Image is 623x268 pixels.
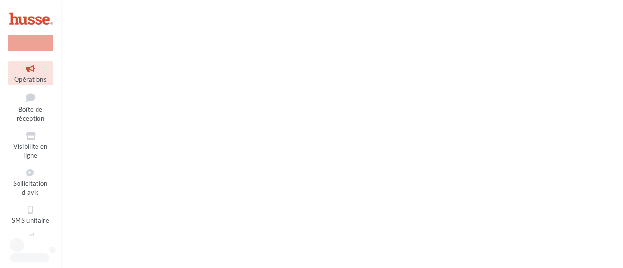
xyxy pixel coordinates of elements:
a: Campagnes [8,230,53,254]
a: Boîte de réception [8,89,53,125]
a: Opérations [8,61,53,85]
a: Sollicitation d'avis [8,165,53,198]
div: Nouvelle campagne [8,35,53,51]
span: Opérations [14,75,47,83]
a: Visibilité en ligne [8,128,53,161]
span: Boîte de réception [17,106,44,123]
span: Sollicitation d'avis [13,179,47,197]
span: Visibilité en ligne [13,143,47,160]
span: SMS unitaire [12,216,49,224]
a: SMS unitaire [8,202,53,226]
